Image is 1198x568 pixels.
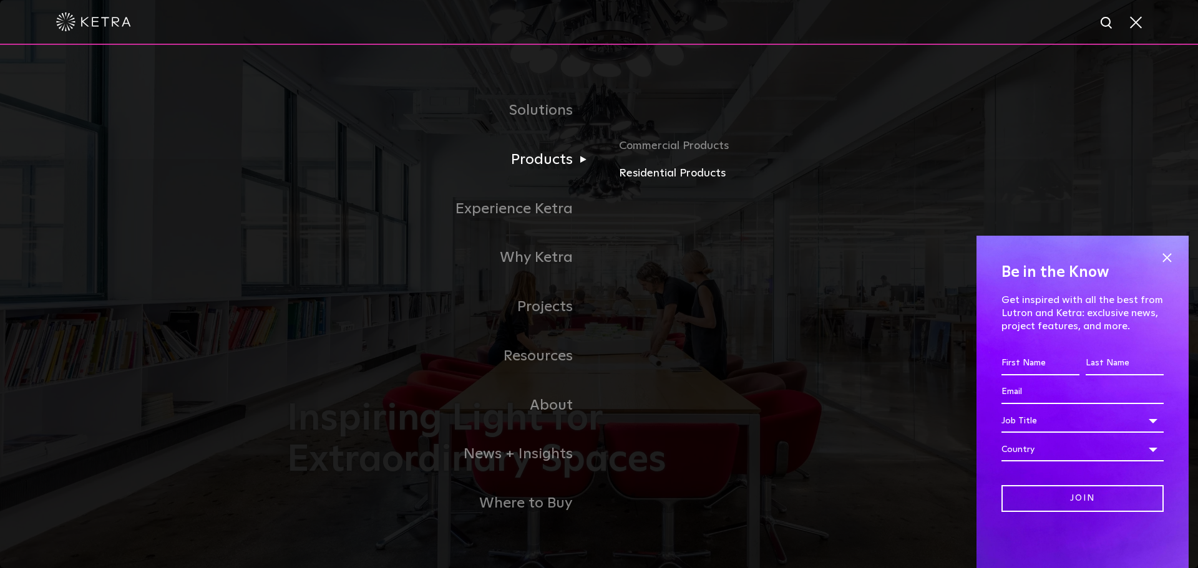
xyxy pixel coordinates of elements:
a: Why Ketra [287,233,599,282]
a: Where to Buy [287,479,599,528]
input: First Name [1001,352,1079,375]
div: Navigation Menu [287,86,911,528]
input: Last Name [1086,352,1164,375]
input: Email [1001,380,1164,404]
a: News + Insights [287,430,599,479]
a: About [287,381,599,430]
a: Commercial Products [619,137,911,165]
div: Country [1001,438,1164,461]
a: Projects [287,282,599,332]
a: Resources [287,332,599,381]
div: Job Title [1001,409,1164,433]
input: Join [1001,485,1164,512]
img: search icon [1099,16,1115,31]
a: Experience Ketra [287,185,599,234]
a: Residential Products [619,165,911,183]
a: Products [287,135,599,185]
p: Get inspired with all the best from Lutron and Ketra: exclusive news, project features, and more. [1001,294,1164,332]
h4: Be in the Know [1001,261,1164,284]
img: ketra-logo-2019-white [56,12,131,31]
a: Solutions [287,86,599,135]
